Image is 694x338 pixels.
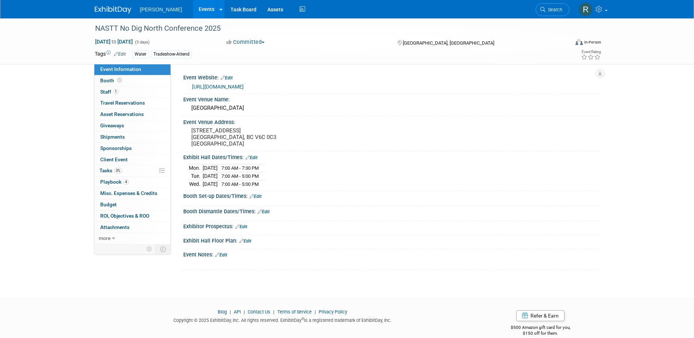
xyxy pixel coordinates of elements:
img: ExhibitDay [95,6,131,14]
span: more [99,235,110,241]
td: [DATE] [203,172,218,180]
span: 7:00 AM - 7:30 PM [221,165,259,171]
pre: [STREET_ADDRESS] [GEOGRAPHIC_DATA], BC V6C 0C3 [GEOGRAPHIC_DATA] [191,127,349,147]
div: Exhibit Hall Floor Plan: [183,235,600,245]
div: Copyright © 2025 ExhibitDay, Inc. All rights reserved. ExhibitDay is a registered trademark of Ex... [95,315,471,324]
span: 7:00 AM - 5:00 PM [221,173,259,179]
span: Event Information [100,66,141,72]
span: Booth not reserved yet [116,78,123,83]
span: Giveaways [100,123,124,128]
span: Booth [100,78,123,83]
a: API [234,309,241,315]
div: Event Notes: [183,249,600,259]
div: Booth Dismantle Dates/Times: [183,206,600,215]
span: Search [545,7,562,12]
a: Edit [239,239,251,244]
span: Attachments [100,224,130,230]
div: $500 Amazon gift card for you, [481,320,600,337]
a: more [94,233,170,244]
div: Booth Set-up Dates/Times: [183,191,600,200]
span: Asset Reservations [100,111,144,117]
span: Playbook [100,179,129,185]
span: [PERSON_NAME] [140,7,182,12]
a: ROI, Objectives & ROO [94,211,170,222]
span: 7:00 AM - 5:00 PM [221,181,259,187]
a: Tasks0% [94,165,170,176]
a: Travel Reservations [94,98,170,109]
span: | [313,309,318,315]
td: Toggle Event Tabs [155,244,170,254]
div: Event Format [526,38,601,49]
a: Misc. Expenses & Credits [94,188,170,199]
a: Event Information [94,64,170,75]
a: Contact Us [248,309,270,315]
div: In-Person [584,40,601,45]
a: Playbook4 [94,177,170,188]
sup: ® [301,317,304,321]
a: Terms of Service [277,309,312,315]
span: 0% [114,168,122,173]
div: Water [132,50,149,58]
span: 4 [123,179,129,185]
span: [GEOGRAPHIC_DATA], [GEOGRAPHIC_DATA] [403,40,494,46]
td: Mon. [189,164,203,172]
a: Sponsorships [94,143,170,154]
a: Budget [94,199,170,210]
span: Client Event [100,157,128,162]
td: [DATE] [203,164,218,172]
button: Committed [224,38,267,46]
td: Personalize Event Tab Strip [143,244,156,254]
div: [GEOGRAPHIC_DATA] [189,102,594,114]
div: $150 off for them. [481,330,600,337]
a: Edit [215,252,227,258]
span: | [228,309,233,315]
a: Search [536,3,569,16]
a: Edit [114,52,126,57]
a: Edit [235,224,247,229]
span: ROI, Objectives & ROO [100,213,149,219]
td: Tue. [189,172,203,180]
a: Blog [218,309,227,315]
div: Tradeshow-Attend [151,50,192,58]
span: Staff [100,89,119,95]
a: Edit [250,194,262,199]
a: Refer & Earn [516,310,564,321]
div: Event Rating [581,50,601,54]
a: Edit [221,75,233,80]
a: Shipments [94,132,170,143]
a: Edit [245,155,258,160]
a: Giveaways [94,120,170,131]
div: Event Venue Name: [183,94,600,103]
img: Format-Inperson.png [575,39,583,45]
a: Staff1 [94,87,170,98]
span: to [110,39,117,45]
span: Travel Reservations [100,100,145,106]
span: Misc. Expenses & Credits [100,190,157,196]
a: Privacy Policy [319,309,347,315]
div: Exhibit Hall Dates/Times: [183,152,600,161]
a: Edit [258,209,270,214]
span: [DATE] [DATE] [95,38,133,45]
td: [DATE] [203,180,218,188]
span: 1 [113,89,119,94]
img: Rebecca Deis [579,3,593,16]
a: Booth [94,75,170,86]
div: Event Website: [183,72,600,82]
span: Budget [100,202,117,207]
a: Attachments [94,222,170,233]
span: | [271,309,276,315]
a: [URL][DOMAIN_NAME] [192,84,244,90]
span: Tasks [100,168,122,173]
div: Exhibitor Prospectus: [183,221,600,230]
td: Tags [95,50,126,59]
div: NASTT No Dig North Conference 2025 [93,22,558,35]
div: Event Venue Address: [183,117,600,126]
td: Wed. [189,180,203,188]
span: (3 days) [134,40,150,45]
a: Asset Reservations [94,109,170,120]
span: Shipments [100,134,125,140]
span: | [242,309,247,315]
a: Client Event [94,154,170,165]
span: Sponsorships [100,145,132,151]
